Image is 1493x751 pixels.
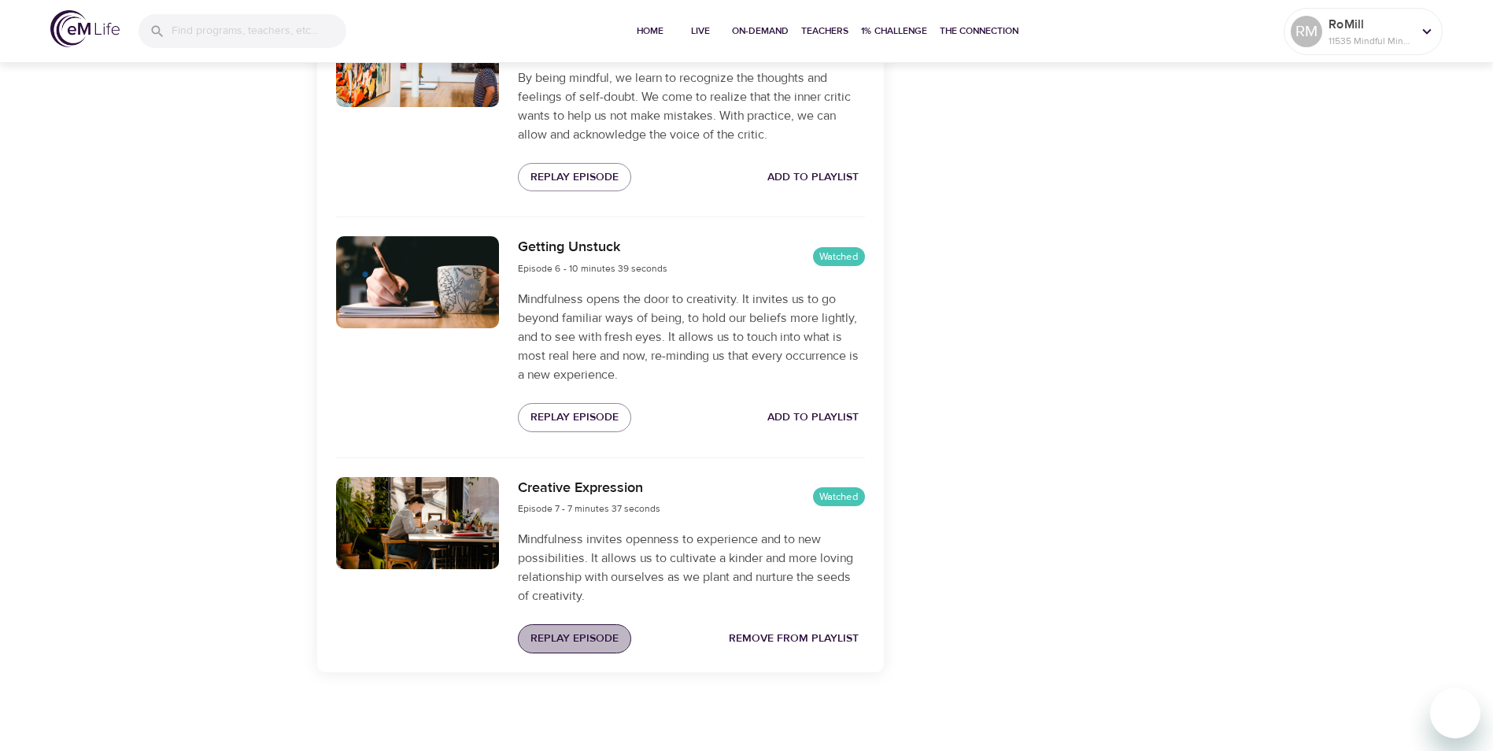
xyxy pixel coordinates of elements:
[767,168,859,187] span: Add to Playlist
[1291,16,1322,47] div: RM
[861,23,927,39] span: 1% Challenge
[518,403,631,432] button: Replay Episode
[518,624,631,653] button: Replay Episode
[518,290,864,384] p: Mindfulness opens the door to creativity. It invites us to go beyond familiar ways of being, to h...
[518,262,667,275] span: Episode 6 - 10 minutes 39 seconds
[518,163,631,192] button: Replay Episode
[682,23,719,39] span: Live
[518,502,660,515] span: Episode 7 - 7 minutes 37 seconds
[767,408,859,427] span: Add to Playlist
[729,629,859,649] span: Remove from Playlist
[530,408,619,427] span: Replay Episode
[172,14,346,48] input: Find programs, teachers, etc...
[813,490,865,505] span: Watched
[940,23,1018,39] span: The Connection
[1329,15,1412,34] p: RoMill
[801,23,848,39] span: Teachers
[518,236,667,259] h6: Getting Unstuck
[631,23,669,39] span: Home
[530,168,619,187] span: Replay Episode
[722,624,865,653] button: Remove from Playlist
[50,10,120,47] img: logo
[518,68,864,144] p: By being mindful, we learn to recognize the thoughts and feelings of self-doubt. We come to reali...
[761,163,865,192] button: Add to Playlist
[732,23,789,39] span: On-Demand
[1329,34,1412,48] p: 11535 Mindful Minutes
[813,250,865,265] span: Watched
[1430,688,1480,738] iframe: Button to launch messaging window
[530,629,619,649] span: Replay Episode
[761,403,865,432] button: Add to Playlist
[518,477,660,500] h6: Creative Expression
[518,530,864,605] p: Mindfulness invites openness to experience and to new possibilities. It allows us to cultivate a ...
